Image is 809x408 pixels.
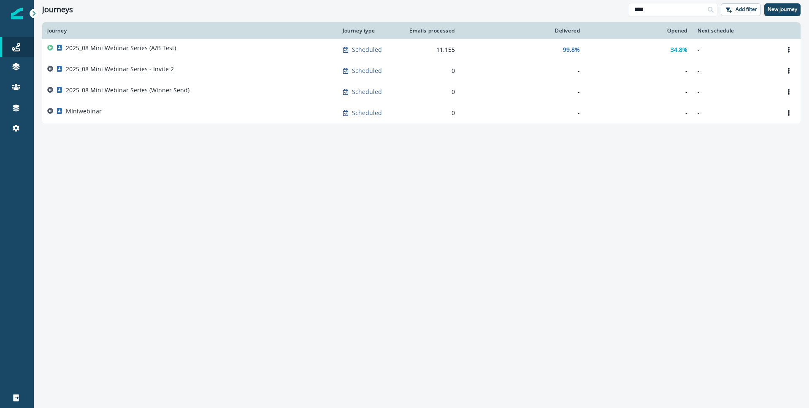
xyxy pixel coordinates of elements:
[406,88,455,96] div: 0
[698,27,772,34] div: Next schedule
[782,86,795,98] button: Options
[406,27,455,34] div: Emails processed
[42,39,801,60] a: 2025_08 Mini Webinar Series (A/B Test)Scheduled11,15599.8%34.8%-Options
[352,109,382,117] p: Scheduled
[698,67,772,75] p: -
[768,6,797,12] p: New journey
[406,46,455,54] div: 11,155
[465,88,580,96] div: -
[698,88,772,96] p: -
[465,27,580,34] div: Delivered
[590,109,687,117] div: -
[66,86,189,94] p: 2025_08 Mini Webinar Series (Winner Send)
[736,6,757,12] p: Add filter
[343,27,396,34] div: Journey type
[42,81,801,102] a: 2025_08 Mini Webinar Series (Winner Send)Scheduled0---Options
[782,107,795,119] button: Options
[563,46,580,54] p: 99.8%
[406,67,455,75] div: 0
[42,5,73,14] h1: Journeys
[764,3,801,16] button: New journey
[42,102,801,123] a: MIniwebinarScheduled0---Options
[352,46,382,54] p: Scheduled
[782,43,795,56] button: Options
[42,60,801,81] a: 2025_08 Mini Webinar Series - Invite 2Scheduled0---Options
[406,109,455,117] div: 0
[66,44,176,52] p: 2025_08 Mini Webinar Series (A/B Test)
[671,46,687,54] p: 34.8%
[721,3,761,16] button: Add filter
[11,8,23,19] img: Inflection
[352,88,382,96] p: Scheduled
[352,67,382,75] p: Scheduled
[465,67,580,75] div: -
[47,27,333,34] div: Journey
[782,64,795,77] button: Options
[590,67,687,75] div: -
[590,88,687,96] div: -
[66,65,174,73] p: 2025_08 Mini Webinar Series - Invite 2
[698,109,772,117] p: -
[465,109,580,117] div: -
[590,27,687,34] div: Opened
[698,46,772,54] p: -
[66,107,102,115] p: MIniwebinar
